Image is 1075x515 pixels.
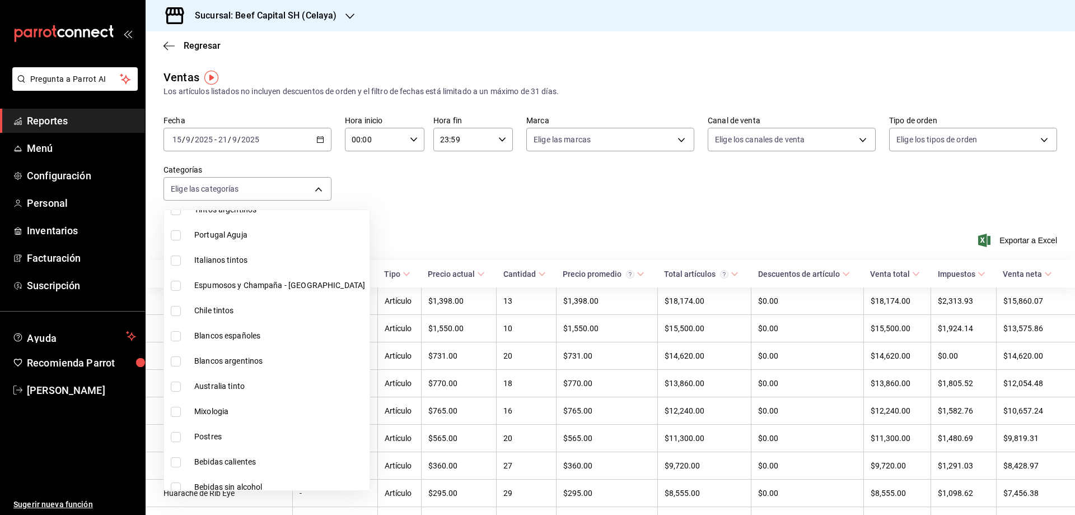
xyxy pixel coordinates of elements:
span: Tintos argentinos [194,204,365,216]
span: Chile tintos [194,305,365,317]
span: Portugal Aguja [194,229,365,241]
span: Italianos tintos [194,254,365,266]
img: Tooltip marker [204,71,218,85]
span: Espumosos y Champaña - [GEOGRAPHIC_DATA] [194,280,365,291]
span: Bebidas sin alcohol [194,481,365,493]
span: Blancos argentinos [194,355,365,367]
span: Postres [194,431,365,443]
span: Australia tinto [194,381,365,392]
span: Bebidas calientes [194,456,365,468]
span: Blancos españoles [194,330,365,342]
span: Mixologia [194,406,365,417]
